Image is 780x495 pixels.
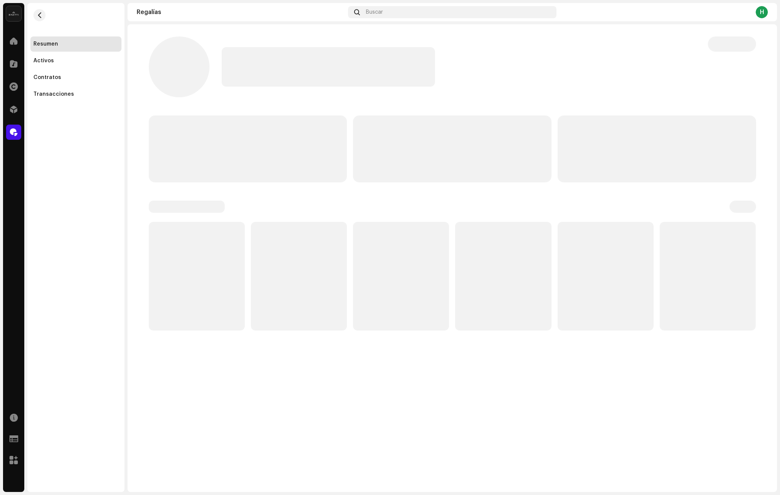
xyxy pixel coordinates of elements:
[30,70,121,85] re-m-nav-item: Contratos
[30,53,121,68] re-m-nav-item: Activos
[366,9,383,15] span: Buscar
[6,6,21,21] img: 02a7c2d3-3c89-4098-b12f-2ff2945c95ee
[33,58,54,64] div: Activos
[33,74,61,81] div: Contratos
[33,41,58,47] div: Resumen
[137,9,345,15] div: Regalías
[30,36,121,52] re-m-nav-item: Resumen
[30,87,121,102] re-m-nav-item: Transacciones
[33,91,74,97] div: Transacciones
[756,6,768,18] div: H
